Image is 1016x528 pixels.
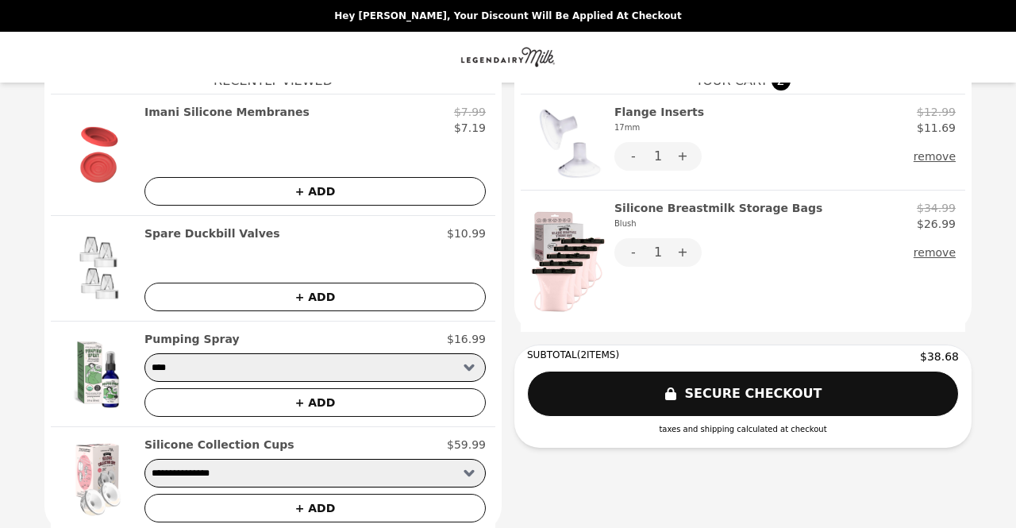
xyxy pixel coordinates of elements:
button: + ADD [144,388,486,417]
h2: Silicone Breastmilk Storage Bags [614,200,822,232]
h2: Imani Silicone Membranes [144,104,310,120]
p: $10.99 [447,225,486,241]
img: Silicone Collection Cups [60,437,137,522]
img: Imani Silicone Membranes [60,104,137,206]
img: Silicone Breastmilk Storage Bags [530,200,606,322]
button: + ADD [144,177,486,206]
button: SECURE CHECKOUT [527,371,959,417]
img: Pumping Spray [60,331,137,417]
span: $38.68 [920,349,959,364]
span: ( 2 ITEMS) [577,349,619,360]
div: Blush [614,216,822,232]
h2: Flange Inserts [614,104,704,136]
img: Brand Logo [460,41,556,73]
p: $16.99 [447,331,486,347]
button: - [614,142,652,171]
p: $7.19 [454,120,486,136]
p: $11.69 [917,120,956,136]
button: + ADD [144,494,486,522]
button: - [614,238,652,267]
button: + [664,142,702,171]
h2: Pumping Spray [144,331,240,347]
p: Hey [PERSON_NAME], your discount will be applied at checkout [10,10,1006,22]
select: Select a product variant [144,353,486,382]
p: $7.99 [454,104,486,120]
p: $34.99 [917,200,956,216]
img: Spare Duckbill Valves [60,225,137,311]
div: 17mm [614,120,704,136]
button: + [664,238,702,267]
img: Flange Inserts [530,104,606,180]
div: 1 [652,238,664,267]
select: Select a product variant [144,459,486,488]
p: $12.99 [917,104,956,120]
div: taxes and shipping calculated at checkout [527,423,959,435]
div: 1 [652,142,664,171]
h2: Spare Duckbill Valves [144,225,280,241]
button: remove [914,238,956,267]
p: $26.99 [917,216,956,232]
span: SUBTOTAL [527,349,577,360]
button: + ADD [144,283,486,311]
button: remove [914,142,956,171]
p: $59.99 [447,437,486,453]
h2: Silicone Collection Cups [144,437,294,453]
